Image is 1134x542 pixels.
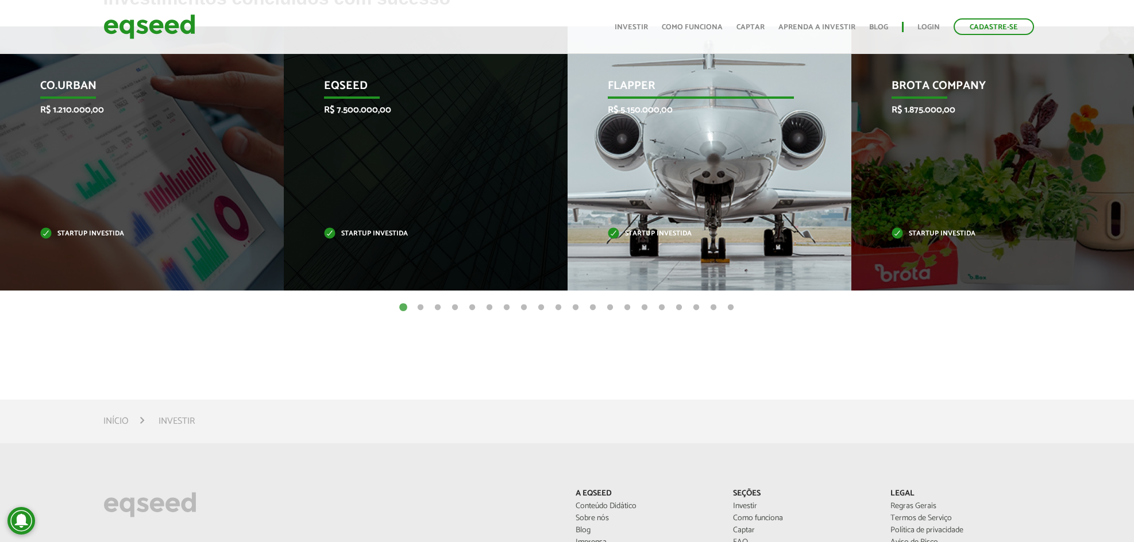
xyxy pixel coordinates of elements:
[890,502,1031,510] a: Regras Gerais
[622,302,633,313] button: 14 of 20
[608,104,794,115] p: R$ 5.150.000,00
[415,302,426,313] button: 2 of 20
[587,302,599,313] button: 12 of 20
[708,302,719,313] button: 19 of 20
[484,302,495,313] button: 6 of 20
[673,302,685,313] button: 17 of 20
[553,302,564,313] button: 10 of 20
[725,302,736,313] button: 20 of 20
[40,79,227,99] p: Co.Urban
[615,24,648,31] a: Investir
[890,526,1031,535] a: Política de privacidade
[604,302,616,313] button: 13 of 20
[890,514,1031,522] a: Termos de Serviço
[449,302,461,313] button: 4 of 20
[432,302,443,313] button: 3 of 20
[890,489,1031,499] p: Legal
[576,526,716,535] a: Blog
[608,231,794,237] p: Startup investida
[691,302,702,313] button: 18 of 20
[576,489,716,499] p: A EqSeed
[535,302,547,313] button: 9 of 20
[518,302,530,313] button: 8 of 20
[733,526,873,535] a: Captar
[778,24,855,31] a: Aprenda a investir
[917,24,940,31] a: Login
[324,79,511,99] p: EqSeed
[954,18,1034,35] a: Cadastre-se
[576,514,716,522] a: Sobre nós
[466,302,478,313] button: 5 of 20
[662,24,723,31] a: Como funciona
[576,502,716,510] a: Conteúdo Didático
[398,302,409,313] button: 1 of 20
[608,79,794,99] p: Flapper
[733,514,873,522] a: Como funciona
[656,302,668,313] button: 16 of 20
[736,24,765,31] a: Captar
[733,489,873,499] p: Seções
[324,231,511,237] p: Startup investida
[869,24,888,31] a: Blog
[892,231,1078,237] p: Startup investida
[324,104,511,115] p: R$ 7.500.000,00
[892,104,1078,115] p: R$ 1.875.000,00
[103,11,195,42] img: EqSeed
[501,302,512,313] button: 7 of 20
[639,302,650,313] button: 15 of 20
[892,79,1078,99] p: Brota Company
[159,413,195,429] li: Investir
[40,104,227,115] p: R$ 1.210.000,00
[570,302,581,313] button: 11 of 20
[733,502,873,510] a: Investir
[103,489,196,520] img: EqSeed Logo
[103,417,129,426] a: Início
[40,231,227,237] p: Startup investida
